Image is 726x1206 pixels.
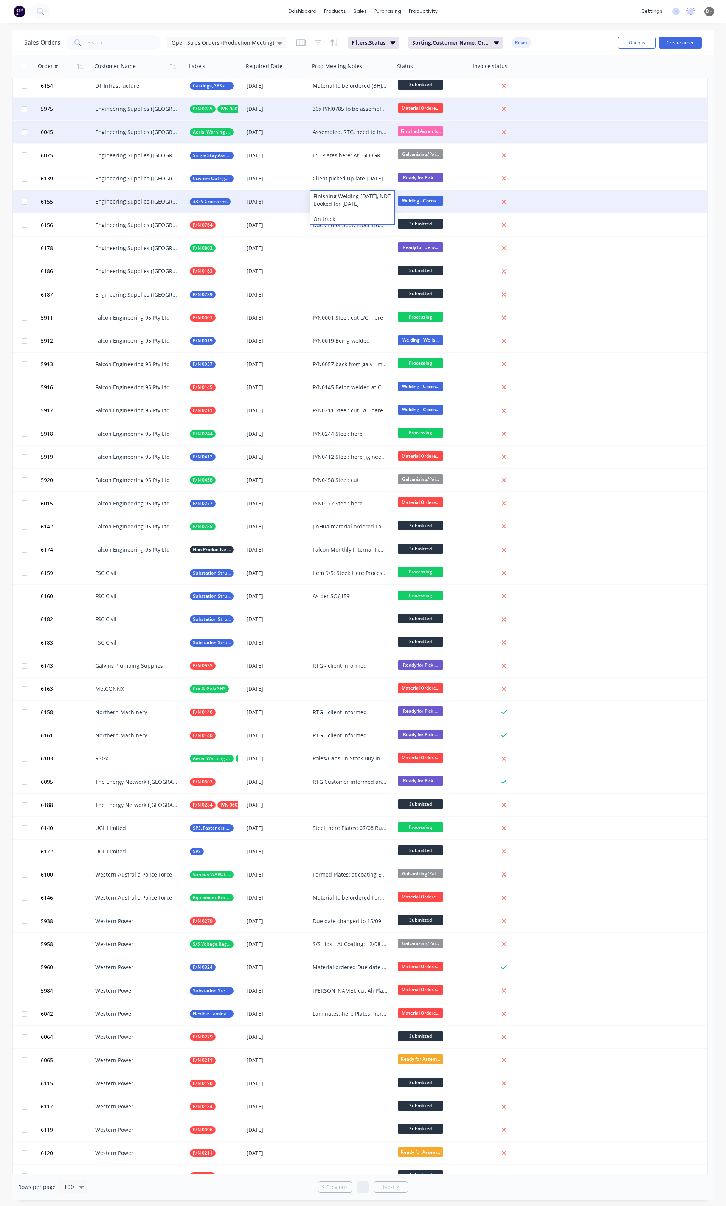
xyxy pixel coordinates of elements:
button: Reset [512,37,531,48]
button: P/N 0324 [190,964,216,971]
button: 5958 [39,933,95,956]
span: Material Ordere... [398,497,443,507]
span: P/N 0802 [193,244,213,252]
div: Engineering Supplies ([GEOGRAPHIC_DATA]) Pty Ltd [95,221,179,229]
span: 6142 [41,523,53,530]
div: Finishing Welding [DATE], NDT Booked for [DATE] On track [310,191,394,224]
div: JinHua material ordered Local material and fasteners to be ordered [313,523,388,530]
button: 5920 [39,469,95,491]
span: P/N 0458 [193,476,213,484]
button: Aerial Warning Poles [190,128,234,136]
span: 6095 [41,778,53,786]
button: SPS, Fasteners & Buy IN [190,824,234,832]
button: Flexible Laminates [190,1010,234,1018]
span: 6183 [41,639,53,647]
button: 6158 [39,701,95,724]
span: 6045 [41,128,53,136]
div: Falcon Engineering 95 Pty Ltd [95,476,179,484]
span: P/N 0057 [193,361,213,368]
div: Falcon Engineering 95 Pty Ltd [95,500,179,507]
span: Single Stay Assembly (FPBW) [193,152,231,159]
span: 6075 [41,152,53,159]
button: 6174 [39,538,95,561]
div: Required Date [246,62,282,70]
button: 6159 [39,562,95,584]
div: purchasing [371,6,405,17]
span: P/N 0785 [193,105,213,113]
div: Falcon Engineering 95 Pty Ltd [95,314,179,322]
button: P/N 0096 [190,1126,216,1134]
span: 5984 [41,987,53,995]
div: Engineering Supplies ([GEOGRAPHIC_DATA]) Pty Ltd [95,267,179,275]
span: 6174 [41,546,53,553]
span: 6159 [41,569,53,577]
button: 6015 [39,492,95,515]
span: P/N 0163 [193,267,213,275]
span: DH [706,8,713,15]
span: Non Productive Tasks [193,546,231,553]
button: 5919 [39,446,95,468]
span: P/N 0785 [193,523,213,530]
span: 6160 [41,592,53,600]
div: sales [350,6,371,17]
span: 6140 [41,824,53,832]
button: P/N 0186 [190,1172,216,1180]
span: 6042 [41,1010,53,1018]
span: Substation Structural Steel [193,569,231,577]
span: 6015 [41,500,53,507]
button: Create order [659,37,702,49]
div: [DATE] [247,314,307,322]
span: Submitted [398,80,443,89]
div: P/N0057 back from galv - machining to start later this week, early next week [313,361,388,368]
button: 5916 [39,376,95,399]
div: Client picked up late [DATE]. Need to get paperwork and invoice [313,175,388,182]
span: Welding - Cocos... [398,382,443,391]
span: 6155 [41,198,53,205]
span: Filters: Status [352,39,386,47]
button: Custom Outrigger [190,175,234,182]
span: P/N 0211 [193,1149,213,1157]
span: 6156 [41,221,53,229]
span: P/N 0145 [193,384,213,391]
span: 6115 [41,1080,53,1087]
span: 6158 [41,709,53,716]
button: Options [618,37,656,49]
div: 30x P/N0785 to be assembled with P/N0802 P/N0802 Ready for assembly Phases ETA updated (11/08) to... [313,105,388,113]
button: 5912 [39,329,95,352]
button: Filters:Status [348,37,399,49]
button: P/N 0764 [190,221,216,229]
span: 5913 [41,361,53,368]
div: [DATE] [247,291,307,298]
span: Previous [326,1183,348,1191]
button: 6140 [39,817,95,839]
span: P/N 0211 [193,1057,213,1064]
span: Welding - Cocos... [398,405,443,414]
div: products [320,6,350,17]
span: Ready for Deliv... [398,242,443,252]
span: P/N 0140 [193,709,213,716]
span: 5920 [41,476,53,484]
button: 6172 [39,840,95,863]
div: P/N0244 Steel: here [313,430,388,438]
div: [DATE] [247,361,307,368]
span: Substation Structural Steel [193,639,231,647]
button: 5984 [39,979,95,1002]
button: 6160 [39,585,95,608]
button: 6045 [39,121,95,143]
div: Engineering Supplies ([GEOGRAPHIC_DATA]) Pty Ltd [95,198,179,205]
div: P/N0145 Being welded at Cocos when time permits [313,384,388,391]
span: P/N 0802 [220,105,240,113]
span: Open Sales Orders (Production Meeting) [172,39,274,47]
span: Various WAPOL Brackets [193,871,231,878]
span: 5912 [41,337,53,345]
button: 5975 [39,98,95,120]
span: Aerial Warning Poles [193,128,231,136]
span: 6119 [41,1126,53,1134]
span: Finished Assemb... [398,126,443,136]
span: 6121 [41,1172,53,1180]
button: P/N 0785 [190,523,216,530]
button: 6187 [39,283,95,306]
div: Status [397,62,413,70]
span: Sorting: Customer Name, Order # [412,39,489,47]
span: 5919 [41,453,53,461]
